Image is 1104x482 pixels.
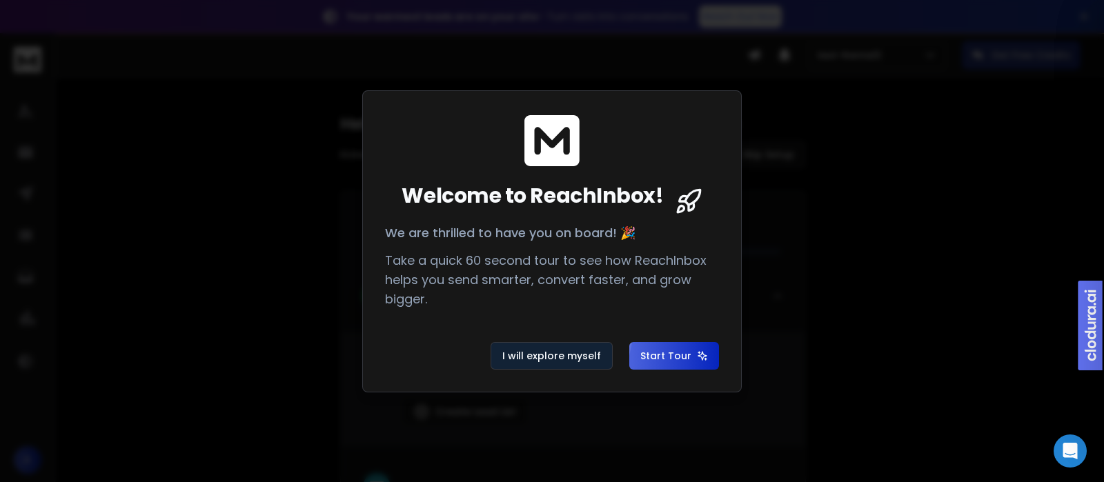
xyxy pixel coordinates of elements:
span: Welcome to ReachInbox! [402,183,663,208]
p: Take a quick 60 second tour to see how ReachInbox helps you send smarter, convert faster, and gro... [385,251,719,309]
span: Start Tour [640,349,708,363]
p: We are thrilled to have you on board! 🎉 [385,223,719,243]
button: Start Tour [629,342,719,370]
div: Open Intercom Messenger [1054,434,1087,468]
button: I will explore myself [491,342,613,370]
